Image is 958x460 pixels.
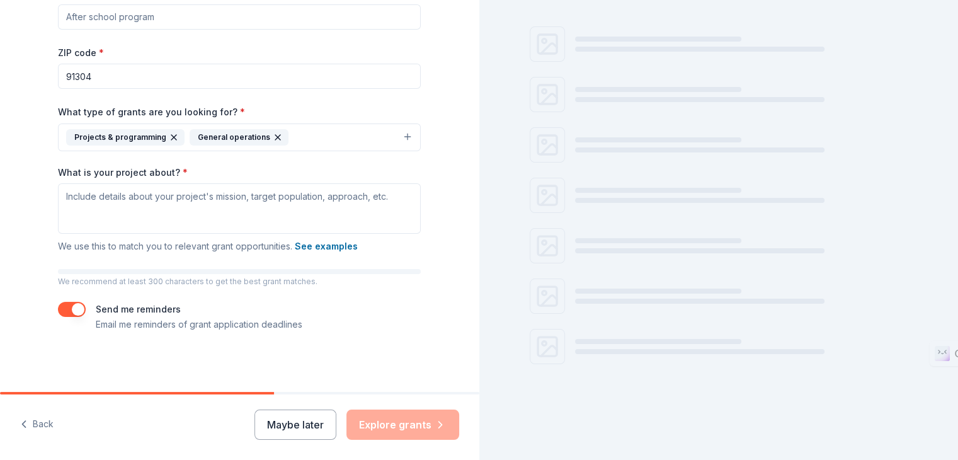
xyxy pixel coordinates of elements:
input: 12345 (U.S. only) [58,64,421,89]
label: What type of grants are you looking for? [58,106,245,118]
div: Projects & programming [66,129,185,146]
button: Back [20,411,54,438]
button: Projects & programmingGeneral operations [58,124,421,151]
label: ZIP code [58,47,104,59]
div: General operations [190,129,288,146]
input: After school program [58,4,421,30]
label: What is your project about? [58,166,188,179]
p: We recommend at least 300 characters to get the best grant matches. [58,277,421,287]
span: We use this to match you to relevant grant opportunities. [58,241,358,251]
label: Send me reminders [96,304,181,314]
button: Maybe later [254,410,336,440]
p: Email me reminders of grant application deadlines [96,317,302,332]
